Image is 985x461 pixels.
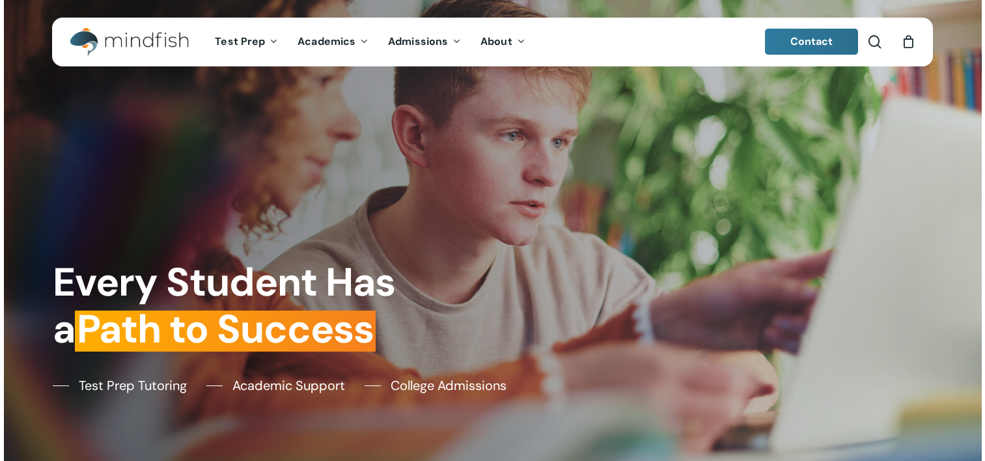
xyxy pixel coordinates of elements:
h1: Every Student Has a [53,259,484,354]
em: Path to Success [75,303,376,355]
a: Contact [765,29,859,55]
span: Academic Support [232,376,345,395]
span: Academics [298,35,355,48]
span: Test Prep Tutoring [79,376,187,395]
a: College Admissions [365,376,506,395]
a: Admissions [378,36,471,48]
span: About [480,35,512,48]
nav: Main Menu [205,18,534,66]
a: Academics [288,36,378,48]
a: Test Prep Tutoring [53,376,187,395]
a: Academic Support [206,376,345,395]
a: About [471,36,535,48]
a: Test Prep [205,36,288,48]
header: Main Menu [52,18,933,66]
span: Contact [790,35,833,48]
span: College Admissions [391,376,506,395]
span: Test Prep [215,35,265,48]
span: Admissions [388,35,448,48]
